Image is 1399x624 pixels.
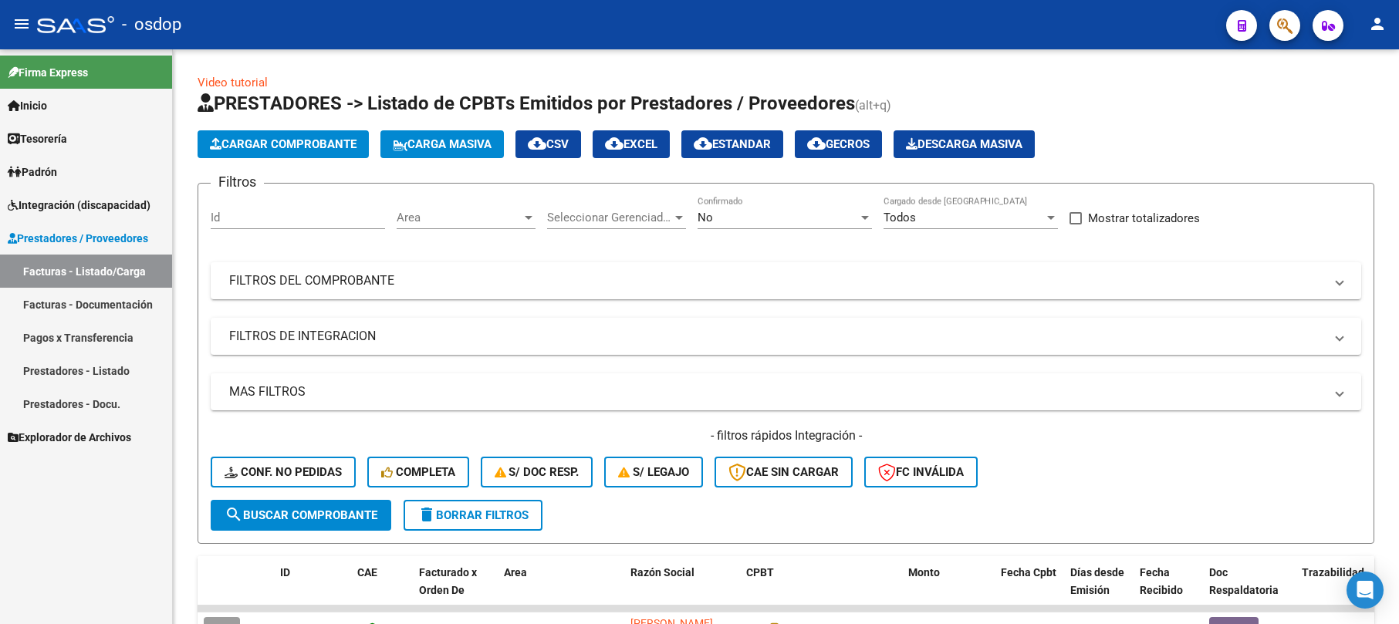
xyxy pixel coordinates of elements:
span: Estandar [694,137,771,151]
span: Doc Respaldatoria [1209,566,1279,596]
datatable-header-cell: CPBT [740,556,902,624]
mat-icon: delete [417,505,436,524]
span: CAE SIN CARGAR [728,465,839,479]
datatable-header-cell: Area [498,556,602,624]
mat-expansion-panel-header: FILTROS DE INTEGRACION [211,318,1361,355]
mat-icon: cloud_download [605,134,623,153]
button: Borrar Filtros [404,500,542,531]
button: S/ legajo [604,457,703,487]
datatable-header-cell: Fecha Cpbt [995,556,1064,624]
span: CAE [357,566,377,578]
datatable-header-cell: Doc Respaldatoria [1203,556,1296,624]
h4: - filtros rápidos Integración - [211,427,1361,444]
mat-panel-title: FILTROS DE INTEGRACION [229,328,1324,345]
button: Estandar [681,130,783,158]
span: Explorador de Archivos [8,429,131,446]
button: CSV [515,130,581,158]
datatable-header-cell: Facturado x Orden De [413,556,498,624]
span: Tesorería [8,130,67,147]
span: CPBT [746,566,774,578]
button: Descarga Masiva [894,130,1035,158]
h3: Filtros [211,171,264,193]
span: Monto [908,566,940,578]
span: Area [504,566,527,578]
span: Firma Express [8,64,88,81]
mat-icon: person [1368,15,1387,33]
mat-icon: cloud_download [694,134,712,153]
span: Prestadores / Proveedores [8,230,148,247]
span: - osdop [122,8,181,42]
datatable-header-cell: ID [274,556,351,624]
datatable-header-cell: CAE [351,556,413,624]
span: Razón Social [630,566,694,578]
mat-icon: cloud_download [528,134,546,153]
span: Mostrar totalizadores [1088,209,1200,228]
datatable-header-cell: Trazabilidad [1296,556,1388,624]
button: CAE SIN CARGAR [715,457,853,487]
span: Carga Masiva [393,137,492,151]
span: Area [397,211,522,224]
span: Seleccionar Gerenciador [547,211,672,224]
span: CSV [528,137,569,151]
span: Borrar Filtros [417,508,529,522]
span: Completa [381,465,455,479]
mat-icon: search [225,505,243,524]
span: EXCEL [605,137,657,151]
span: FC Inválida [878,465,964,479]
mat-expansion-panel-header: MAS FILTROS [211,373,1361,410]
span: Fecha Cpbt [1001,566,1056,578]
span: Padrón [8,164,57,180]
a: Video tutorial [198,76,268,89]
span: Conf. no pedidas [225,465,342,479]
button: Carga Masiva [380,130,504,158]
datatable-header-cell: Días desde Emisión [1064,556,1134,624]
span: Trazabilidad [1302,566,1364,578]
button: EXCEL [593,130,670,158]
span: S/ Doc Resp. [495,465,580,479]
datatable-header-cell: Fecha Recibido [1134,556,1203,624]
div: Open Intercom Messenger [1347,572,1384,609]
span: Cargar Comprobante [210,137,357,151]
span: S/ legajo [618,465,689,479]
mat-icon: cloud_download [807,134,826,153]
mat-panel-title: MAS FILTROS [229,383,1324,400]
button: Conf. no pedidas [211,457,356,487]
span: Fecha Recibido [1140,566,1183,596]
span: Buscar Comprobante [225,508,377,522]
span: Días desde Emisión [1070,566,1124,596]
span: Inicio [8,97,47,114]
span: Facturado x Orden De [419,566,477,596]
button: Gecros [795,130,882,158]
button: Cargar Comprobante [198,130,369,158]
button: Completa [367,457,469,487]
span: (alt+q) [855,98,891,113]
button: FC Inválida [864,457,978,487]
span: Todos [884,211,916,224]
span: Gecros [807,137,870,151]
datatable-header-cell: Monto [902,556,995,624]
mat-expansion-panel-header: FILTROS DEL COMPROBANTE [211,262,1361,299]
span: Descarga Masiva [906,137,1022,151]
app-download-masive: Descarga masiva de comprobantes (adjuntos) [894,130,1035,158]
span: No [698,211,713,224]
mat-icon: menu [12,15,31,33]
button: Buscar Comprobante [211,500,391,531]
datatable-header-cell: Razón Social [624,556,740,624]
span: Integración (discapacidad) [8,197,150,214]
span: PRESTADORES -> Listado de CPBTs Emitidos por Prestadores / Proveedores [198,93,855,114]
mat-panel-title: FILTROS DEL COMPROBANTE [229,272,1324,289]
button: S/ Doc Resp. [481,457,593,487]
span: ID [280,566,290,578]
